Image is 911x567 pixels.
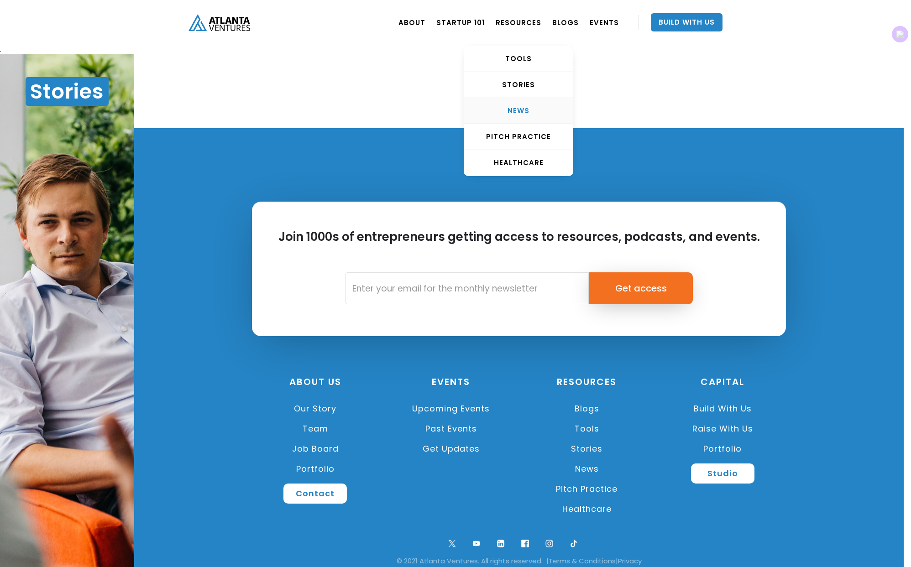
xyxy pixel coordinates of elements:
[524,499,650,519] a: Healthcare
[464,54,573,63] div: TOOLS
[432,375,470,393] a: Events
[519,537,531,550] img: facebook logo
[464,158,573,167] div: HEALTHCARE
[345,272,589,304] input: Enter your email for the monthly newsletter
[252,399,379,419] a: Our Story
[388,399,515,419] a: Upcoming Events
[691,463,754,484] a: Studio
[660,439,786,459] a: Portfolio
[464,98,573,124] a: NEWS
[590,10,619,35] a: EVENTS
[464,46,573,72] a: TOOLS
[388,439,515,459] a: Get Updates
[252,459,379,479] a: Portfolio
[589,272,693,304] input: Get access
[289,375,341,393] a: About US
[557,375,617,393] a: Resources
[524,399,650,419] a: Blogs
[524,439,650,459] a: Stories
[436,10,485,35] a: Startup 101
[148,557,890,566] div: © 2021 Atlanta Ventures. All rights reserved. | |
[495,537,507,550] img: linkedin logo
[278,229,760,261] h2: Join 1000s of entrepreneurs getting access to resources, podcasts, and events.
[660,419,786,439] a: Raise with Us
[345,272,693,304] form: Email Form
[524,419,650,439] a: Tools
[464,150,573,176] a: HEALTHCARE
[568,537,580,550] img: tik tok logo
[524,459,650,479] a: News
[464,124,573,150] a: Pitch Practice
[496,10,541,35] a: RESOURCES
[252,439,379,459] a: Job Board
[464,106,573,115] div: NEWS
[398,10,425,35] a: ABOUT
[543,537,555,550] img: ig symbol
[464,72,573,98] a: STORIES
[252,419,379,439] a: Team
[388,419,515,439] a: Past Events
[660,399,786,419] a: Build with us
[701,375,744,393] a: CAPITAL
[464,132,573,141] div: Pitch Practice
[552,10,579,35] a: BLOGS
[618,556,642,566] a: Privacy
[524,479,650,499] a: Pitch Practice
[283,484,347,504] a: Contact
[26,77,109,106] h1: Stories
[549,556,616,566] a: Terms & Conditions
[651,13,723,31] a: Build With Us
[470,537,482,550] img: youtube symbol
[464,80,573,89] div: STORIES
